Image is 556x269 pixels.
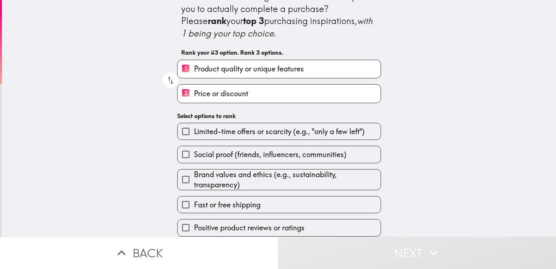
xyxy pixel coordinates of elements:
button: 2Price or discount [178,85,381,102]
button: Fast or free shipping [178,196,381,213]
span: Limited-time offers or scarcity (e.g., "only a few left") [194,126,365,137]
b: top 3 [243,15,264,26]
i: with 1 being your top choice. [181,15,375,39]
button: Social proof (friends, influencers, communities) [178,146,381,163]
span: Price or discount [194,89,248,99]
span: Social proof (friends, influencers, communities) [194,149,346,160]
button: 1Product quality or unique features [178,60,381,78]
button: Brand values and ethics (e.g., sustainability, transparency) [178,169,381,190]
button: Next [278,237,556,269]
span: Fast or free shipping [194,200,261,210]
h6: Select options to rank [177,112,381,120]
h6: Rank your #3 option. Rank 3 options. [181,48,377,56]
button: Positive product reviews or ratings [178,219,381,236]
span: Brand values and ethics (e.g., sustainability, transparency) [194,169,381,190]
span: Product quality or unique features [194,64,304,74]
span: Positive product reviews or ratings [194,223,305,233]
button: Limited-time offers or scarcity (e.g., "only a few left") [178,123,381,140]
b: rank [208,15,226,26]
